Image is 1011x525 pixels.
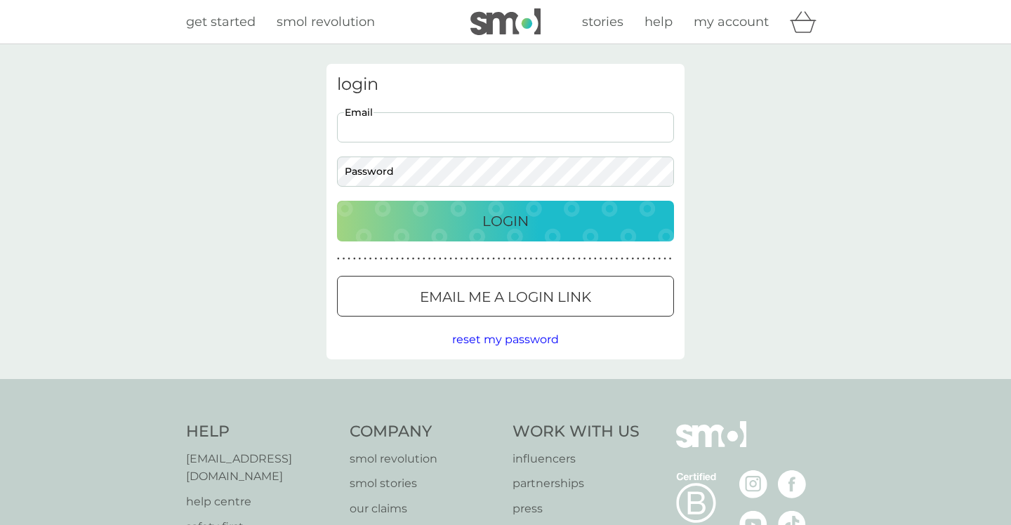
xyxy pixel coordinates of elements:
h3: login [337,74,674,95]
p: ● [551,255,554,262]
h4: Company [350,421,499,443]
span: my account [694,14,769,29]
img: visit the smol Instagram page [739,470,767,498]
p: ● [653,255,656,262]
a: smol revolution [277,12,375,32]
a: stories [582,12,623,32]
p: ● [439,255,442,262]
span: reset my password [452,333,559,346]
p: Login [482,210,529,232]
p: ● [374,255,377,262]
a: press [513,500,640,518]
p: ● [659,255,661,262]
p: ● [433,255,436,262]
p: ● [348,255,350,262]
a: our claims [350,500,499,518]
p: ● [396,255,399,262]
span: help [645,14,673,29]
p: ● [562,255,564,262]
p: ● [637,255,640,262]
p: ● [337,255,340,262]
a: my account [694,12,769,32]
a: [EMAIL_ADDRESS][DOMAIN_NAME] [186,450,336,486]
p: ● [390,255,393,262]
p: ● [546,255,548,262]
button: reset my password [452,331,559,349]
p: ● [647,255,650,262]
p: ● [503,255,505,262]
p: ● [380,255,383,262]
a: smol revolution [350,450,499,468]
div: basket [790,8,825,36]
p: ● [417,255,420,262]
a: partnerships [513,474,640,493]
p: ● [642,255,645,262]
p: ● [482,255,484,262]
p: ● [573,255,576,262]
a: influencers [513,450,640,468]
img: smol [676,421,746,469]
p: ● [514,255,517,262]
p: ● [412,255,415,262]
p: ● [460,255,463,262]
p: ● [343,255,345,262]
p: ● [604,255,607,262]
p: ● [524,255,527,262]
p: ● [353,255,356,262]
p: ● [423,255,425,262]
p: ● [476,255,479,262]
p: ● [369,255,372,262]
p: ● [508,255,511,262]
p: ● [610,255,613,262]
a: help [645,12,673,32]
p: ● [663,255,666,262]
p: ● [626,255,629,262]
img: visit the smol Facebook page [778,470,806,498]
p: ● [588,255,591,262]
p: ● [567,255,570,262]
p: ● [444,255,447,262]
p: ● [487,255,490,262]
a: get started [186,12,256,32]
p: ● [385,255,388,262]
p: ● [498,255,501,262]
p: ● [449,255,452,262]
button: Email me a login link [337,276,674,317]
p: ● [535,255,538,262]
p: smol stories [350,474,499,493]
p: ● [530,255,533,262]
p: ● [541,255,543,262]
p: ● [631,255,634,262]
p: ● [471,255,474,262]
h4: Help [186,421,336,443]
p: ● [519,255,522,262]
p: ● [669,255,672,262]
p: ● [578,255,581,262]
span: stories [582,14,623,29]
span: smol revolution [277,14,375,29]
p: ● [557,255,560,262]
h4: Work With Us [513,421,640,443]
button: Login [337,201,674,241]
p: ● [621,255,623,262]
span: get started [186,14,256,29]
p: ● [402,255,404,262]
p: ● [359,255,362,262]
p: ● [364,255,366,262]
p: ● [594,255,597,262]
p: ● [616,255,619,262]
img: smol [470,8,541,35]
a: help centre [186,493,336,511]
p: ● [492,255,495,262]
p: ● [407,255,409,262]
p: ● [428,255,431,262]
p: Email me a login link [420,286,591,308]
p: ● [600,255,602,262]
